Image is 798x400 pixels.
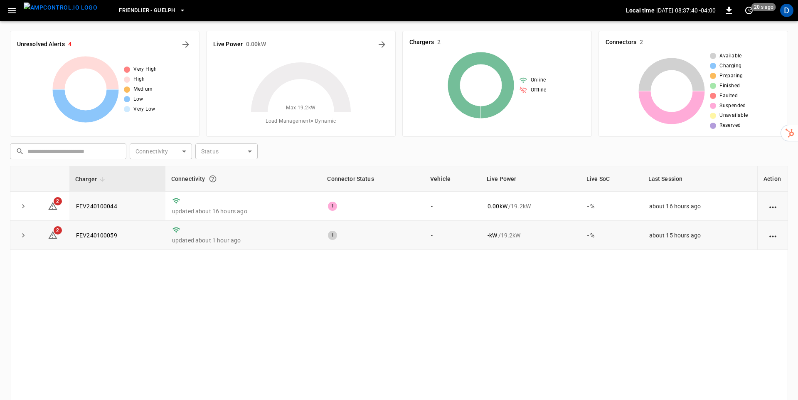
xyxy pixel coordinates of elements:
h6: Chargers [409,38,434,47]
td: - % [581,221,643,250]
span: 2 [54,197,62,205]
span: Low [133,95,143,104]
a: FEV240100059 [76,232,117,239]
button: All Alerts [179,38,192,51]
span: Very High [133,65,157,74]
span: Reserved [719,121,741,130]
th: Action [757,166,788,192]
button: Connection between the charger and our software. [205,171,220,186]
span: Available [719,52,742,60]
span: Preparing [719,72,743,80]
span: Finished [719,82,740,90]
span: Unavailable [719,111,748,120]
span: Faulted [719,92,738,100]
span: Medium [133,85,153,94]
button: Energy Overview [375,38,389,51]
td: about 16 hours ago [643,192,757,221]
span: Charging [719,62,741,70]
button: Friendlier - Guelph [116,2,189,19]
button: expand row [17,200,30,212]
p: updated about 1 hour ago [172,236,315,244]
span: Charger [75,174,108,184]
h6: 2 [437,38,441,47]
th: Last Session [643,166,757,192]
a: 2 [48,231,58,238]
span: Online [531,76,546,84]
div: profile-icon [780,4,793,17]
span: Very Low [133,105,155,114]
a: FEV240100044 [76,203,117,210]
span: Load Management = Dynamic [266,117,336,126]
p: - kW [488,231,497,240]
div: 1 [328,231,337,240]
span: Friendlier - Guelph [119,6,175,15]
p: updated about 16 hours ago [172,207,315,215]
td: - [424,192,481,221]
a: 2 [48,202,58,209]
h6: 4 [68,40,71,49]
div: 1 [328,202,337,211]
th: Live SoC [581,166,643,192]
td: - % [581,192,643,221]
span: High [133,75,145,84]
p: Local time [626,6,655,15]
th: Live Power [481,166,581,192]
span: Max. 19.2 kW [286,104,315,112]
p: [DATE] 08:37:40 -04:00 [656,6,716,15]
th: Connector Status [321,166,424,192]
span: Suspended [719,102,746,110]
h6: Unresolved Alerts [17,40,65,49]
div: action cell options [768,202,778,210]
h6: 0.00 kW [246,40,266,49]
td: - [424,221,481,250]
div: Connectivity [171,171,316,186]
span: 2 [54,226,62,235]
td: about 15 hours ago [643,221,757,250]
img: ampcontrol.io logo [24,2,97,13]
button: expand row [17,229,30,242]
div: action cell options [768,231,778,240]
h6: Live Power [213,40,243,49]
th: Vehicle [424,166,481,192]
button: set refresh interval [742,4,756,17]
span: 20 s ago [751,3,776,11]
h6: Connectors [606,38,636,47]
div: / 19.2 kW [488,202,574,210]
p: 0.00 kW [488,202,507,210]
h6: 2 [640,38,643,47]
span: Offline [531,86,547,94]
div: / 19.2 kW [488,231,574,240]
